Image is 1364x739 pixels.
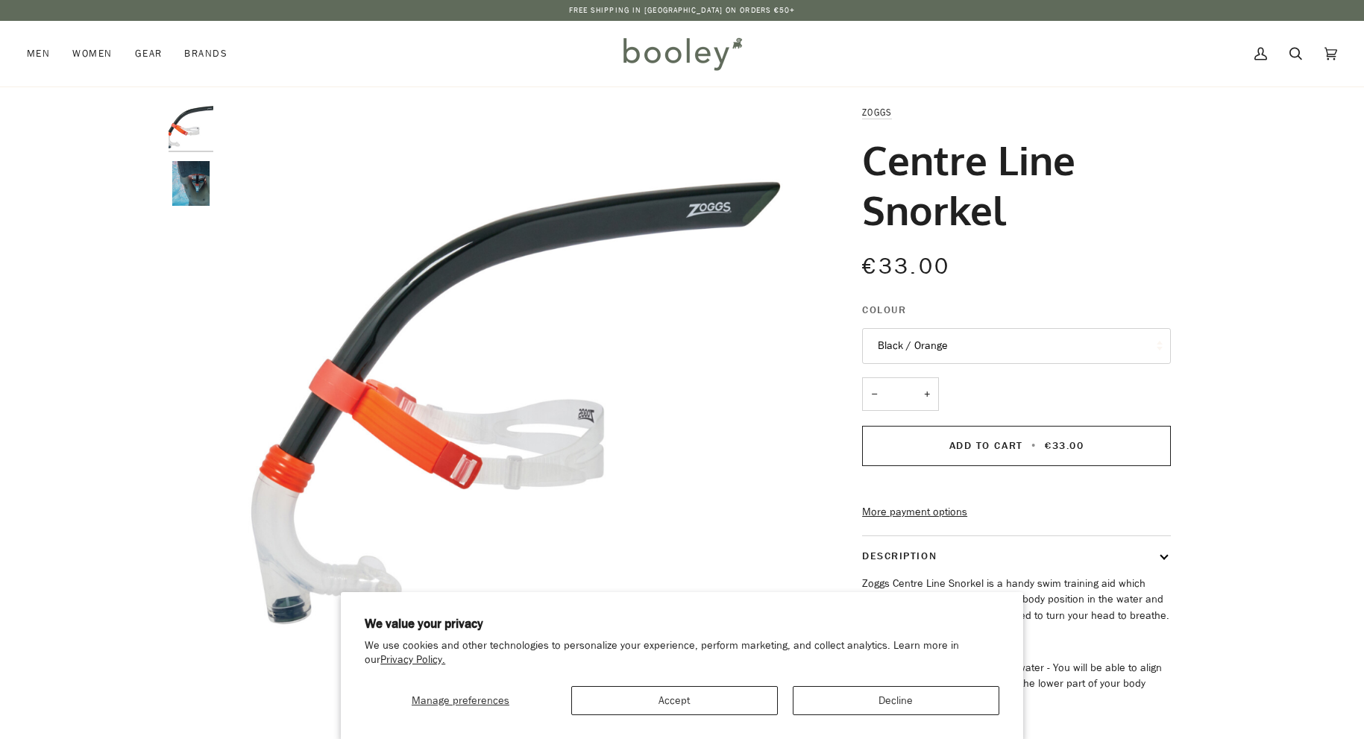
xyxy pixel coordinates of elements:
[915,377,939,411] button: +
[173,21,239,87] a: Brands
[72,46,112,61] span: Women
[793,686,999,715] button: Decline
[184,46,227,61] span: Brands
[27,46,50,61] span: Men
[1045,438,1084,453] span: €33.00
[569,4,796,16] p: Free Shipping in [GEOGRAPHIC_DATA] on Orders €50+
[221,104,811,694] img: Zoggs Centre Line Snorkel Black / Orange - Booley Galway
[862,106,892,119] a: Zoggs
[365,616,999,632] h2: We value your privacy
[169,104,213,149] img: Zoggs Centre Line Snorkel Black / Orange - Booley Galway
[365,639,999,667] p: We use cookies and other technologies to personalize your experience, perform marketing, and coll...
[862,251,950,282] span: €33.00
[169,161,213,206] img: Zoggs Centre Line Snorkel Black / Orange - Booley Galway
[1027,438,1041,453] span: •
[862,377,886,411] button: −
[862,536,1171,576] button: Description
[862,576,1171,624] p: Zoggs Centre Line Snorkel is a handy swim training aid which allows you to concentrate on your bo...
[124,21,174,87] a: Gear
[412,694,509,708] span: Manage preferences
[862,426,1171,466] button: Add to Cart • €33.00
[862,135,1160,233] h1: Centre Line Snorkel
[862,504,1171,521] a: More payment options
[27,21,61,87] a: Men
[365,686,556,715] button: Manage preferences
[135,46,163,61] span: Gear
[380,652,445,667] a: Privacy Policy.
[617,32,747,75] img: Booley
[61,21,123,87] a: Women
[571,686,778,715] button: Accept
[862,377,939,411] input: Quantity
[949,438,1023,453] span: Add to Cart
[862,328,1171,365] button: Black / Orange
[877,660,1171,708] li: Improves body position in the water - You will be able to align your head and spine and hold the ...
[862,302,906,318] span: Colour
